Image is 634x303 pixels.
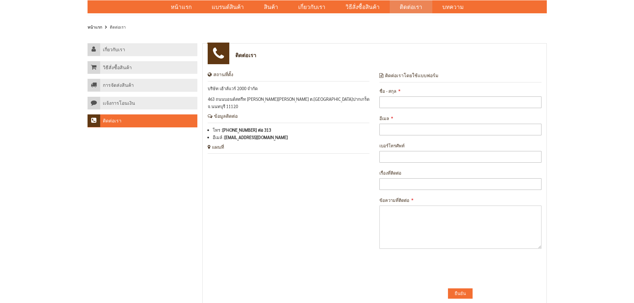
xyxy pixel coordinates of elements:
[379,258,457,278] iframe: reCAPTCHA
[288,0,335,13] a: เกี่ยวกับเรา
[103,47,125,53] h4: เกี่ยวกับเรา
[103,100,135,106] h4: เเจ้งการโอนเงิน
[345,0,380,14] span: วิธีสั่งซื้อสินค้า
[88,79,197,92] a: การจัดส่งสินค้า
[379,88,396,94] span: ชื่อ - สกุล
[88,61,197,74] a: วิธีสั่งซื้อสินค้า
[103,65,132,71] h4: วิธีสั่งซื้อสินค้า
[432,0,474,13] a: บทความ
[202,0,254,13] a: แบรนด์สินค้า
[298,0,325,14] span: เกี่ยวกับเรา
[88,43,197,56] a: เกี่ยวกับเรา
[379,197,409,203] span: ข้อความที่ติดต่อ
[379,143,405,148] span: เบอร์โทรศัพท์
[448,288,473,299] button: ยืนยัน
[335,0,390,13] a: วิธีสั่งซื้อสินค้า
[213,134,370,141] li: อีเมล์ :
[264,0,278,14] span: สินค้า
[379,115,389,121] span: อีเมล
[88,23,102,31] a: หน้าแรก
[212,0,244,14] span: แบรนด์สินค้า
[379,73,541,82] h4: ติดต่อเราโดยใช้แบบฟอร์ม
[103,118,121,124] h4: ติดต่อเรา
[208,95,370,110] p: 463 ถนนบอนด์สตรีท [PERSON_NAME][PERSON_NAME] ต.[GEOGRAPHIC_DATA]ปากเกร็ด จ.นนทบุรี 11120
[235,52,256,59] h1: ติดต่อเรา
[455,290,466,297] span: ยืนยัน
[213,126,370,134] li: โทร :
[442,0,464,14] span: บทความ
[110,24,126,30] strong: ติดต่อเรา
[224,134,288,140] a: [EMAIL_ADDRESS][DOMAIN_NAME]
[379,170,401,176] span: เรื่องที่ติดต่อ
[208,85,370,92] p: บริษัท เฮ้าส์แวร์ 2000 จำกัด
[254,0,288,13] a: สินค้า
[390,0,432,13] a: ติดต่อเรา
[222,127,271,133] a: [PHONE_NUMBER] ต่อ 313
[161,0,202,13] a: หน้าแรก
[208,113,370,123] h4: ข้อมูลติดต่อ
[208,72,370,81] h4: สถานที่ตั้ง
[171,3,192,11] span: หน้าแรก
[400,0,422,14] span: ติดต่อเรา
[88,97,197,110] a: เเจ้งการโอนเงิน
[88,114,197,127] a: ติดต่อเรา
[208,144,370,154] h4: แผนที่
[103,82,134,88] h4: การจัดส่งสินค้า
